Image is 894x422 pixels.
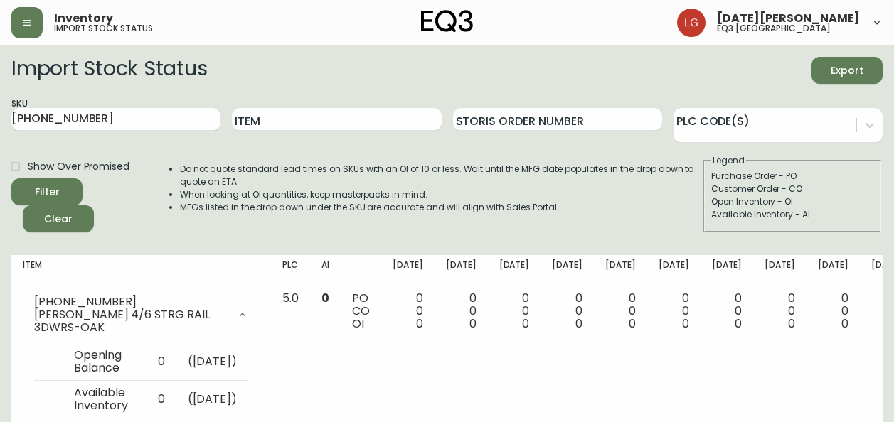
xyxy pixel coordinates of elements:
span: 0 [469,315,477,332]
span: 0 [682,315,689,332]
span: Clear [34,210,83,228]
th: PLC [271,255,310,286]
th: [DATE] [435,255,488,286]
th: [DATE] [807,255,860,286]
span: Show Over Promised [28,159,129,174]
li: When looking at OI quantities, keep masterpacks in mind. [180,188,702,201]
div: Customer Order - CO [711,183,873,195]
span: Export [823,62,871,80]
button: Clear [23,205,94,232]
div: 0 0 [818,292,848,330]
span: [DATE][PERSON_NAME] [717,13,860,24]
span: 0 [735,315,742,332]
h5: import stock status [54,24,153,33]
span: 0 [788,315,795,332]
div: PO CO [352,292,370,330]
span: 0 [629,315,636,332]
div: 0 0 [765,292,795,330]
h2: Import Stock Status [11,57,207,84]
th: [DATE] [594,255,647,286]
th: [DATE] [381,255,435,286]
th: [DATE] [488,255,541,286]
div: Available Inventory - AI [711,208,873,221]
th: [DATE] [753,255,807,286]
td: ( [DATE] ) [176,381,249,418]
div: 0 0 [659,292,689,330]
div: [PERSON_NAME] 4/6 STRG RAIL 3DWRS-OAK [34,308,228,334]
th: Item [11,255,271,286]
th: AI [310,255,341,286]
div: 0 0 [552,292,582,330]
legend: Legend [711,154,746,167]
span: 0 [522,315,529,332]
span: OI [352,315,364,332]
div: [PHONE_NUMBER] [34,296,228,308]
th: [DATE] [701,255,754,286]
div: 0 0 [499,292,530,330]
button: Filter [11,178,83,205]
td: 0 [143,343,176,381]
div: 0 0 [712,292,743,330]
li: MFGs listed in the drop down under the SKU are accurate and will align with Sales Portal. [180,201,702,214]
td: 0 [143,381,176,418]
div: Purchase Order - PO [711,170,873,183]
td: Available Inventory [63,381,143,418]
span: Inventory [54,13,113,24]
span: 0 [841,315,848,332]
li: Do not quote standard lead times on SKUs with an OI of 10 or less. Wait until the MFG date popula... [180,163,702,188]
button: Export [811,57,883,84]
td: Opening Balance [63,343,143,381]
div: Open Inventory - OI [711,195,873,208]
th: [DATE] [647,255,701,286]
h5: eq3 [GEOGRAPHIC_DATA] [717,24,831,33]
div: 0 0 [605,292,636,330]
span: 0 [321,290,329,306]
img: 2638f148bab13be18035375ceda1d187 [677,9,706,37]
td: ( [DATE] ) [176,343,249,381]
span: 0 [416,315,423,332]
div: 0 0 [446,292,477,330]
img: logo [421,10,474,33]
span: 0 [575,315,582,332]
div: 0 0 [393,292,423,330]
div: [PHONE_NUMBER][PERSON_NAME] 4/6 STRG RAIL 3DWRS-OAK [23,292,260,337]
th: [DATE] [541,255,594,286]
